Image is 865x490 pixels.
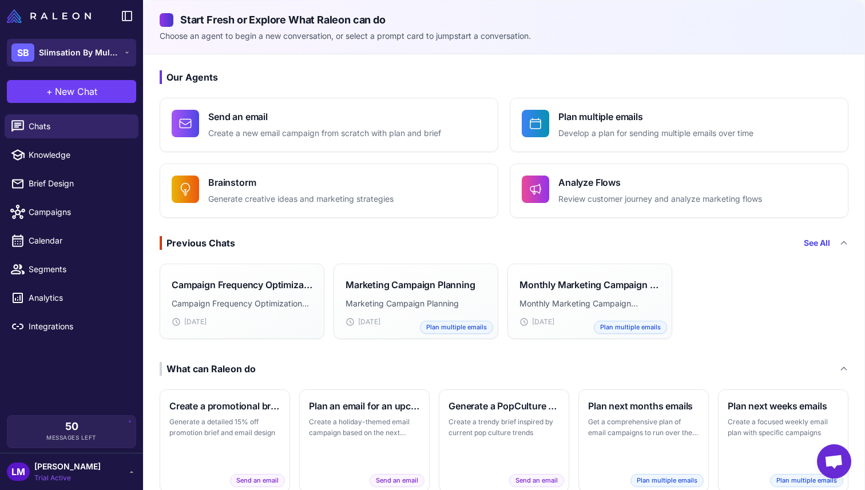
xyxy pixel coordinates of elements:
[510,98,848,152] button: Plan multiple emailsDevelop a plan for sending multiple emails over time
[7,9,96,23] a: Raleon Logo
[208,193,394,206] p: Generate creative ideas and marketing strategies
[588,399,699,413] h3: Plan next months emails
[208,176,394,189] h4: Brainstorm
[172,297,312,310] p: Campaign Frequency Optimization Analysis
[5,114,138,138] a: Chats
[728,399,839,413] h3: Plan next weeks emails
[370,474,424,487] span: Send an email
[558,193,762,206] p: Review customer journey and analyze marketing flows
[594,321,667,334] span: Plan multiple emails
[728,416,839,439] p: Create a focused weekly email plan with specific campaigns
[29,320,129,333] span: Integrations
[172,278,312,292] h3: Campaign Frequency Optimization Analysis
[519,278,660,292] h3: Monthly Marketing Campaign Planner
[346,278,475,292] h3: Marketing Campaign Planning
[160,362,256,376] div: What can Raleon do
[39,46,119,59] span: Slimsation By Multiples
[29,177,129,190] span: Brief Design
[160,12,848,27] h2: Start Fresh or Explore What Raleon can do
[34,473,101,483] span: Trial Active
[160,70,848,84] h3: Our Agents
[160,98,498,152] button: Send an emailCreate a new email campaign from scratch with plan and brief
[29,234,129,247] span: Calendar
[34,460,101,473] span: [PERSON_NAME]
[29,206,129,218] span: Campaigns
[519,317,660,327] div: [DATE]
[509,474,564,487] span: Send an email
[160,236,235,250] div: Previous Chats
[29,120,129,133] span: Chats
[558,176,762,189] h4: Analyze Flows
[309,416,420,439] p: Create a holiday-themed email campaign based on the next major holiday
[346,297,486,310] p: Marketing Campaign Planning
[510,164,848,218] button: Analyze FlowsReview customer journey and analyze marketing flows
[46,433,97,442] span: Messages Left
[5,314,138,338] a: Integrations
[11,43,34,62] div: SB
[160,30,848,42] p: Choose an agent to begin a new conversation, or select a prompt card to jumpstart a conversation.
[230,474,285,487] span: Send an email
[5,286,138,310] a: Analytics
[7,80,136,103] button: +New Chat
[420,321,493,334] span: Plan multiple emails
[7,463,30,481] div: LM
[558,110,753,124] h4: Plan multiple emails
[5,143,138,167] a: Knowledge
[5,229,138,253] a: Calendar
[29,149,129,161] span: Knowledge
[804,237,830,249] a: See All
[817,444,851,479] div: Open chat
[208,110,441,124] h4: Send an email
[5,257,138,281] a: Segments
[169,416,280,439] p: Generate a detailed 15% off promotion brief and email design
[558,127,753,140] p: Develop a plan for sending multiple emails over time
[160,164,498,218] button: BrainstormGenerate creative ideas and marketing strategies
[449,416,560,439] p: Create a trendy brief inspired by current pop culture trends
[208,127,441,140] p: Create a new email campaign from scratch with plan and brief
[65,421,78,432] span: 50
[29,292,129,304] span: Analytics
[55,85,97,98] span: New Chat
[346,317,486,327] div: [DATE]
[588,416,699,439] p: Get a comprehensive plan of email campaigns to run over the next month
[7,39,136,66] button: SBSlimsation By Multiples
[172,317,312,327] div: [DATE]
[449,399,560,413] h3: Generate a PopCulture themed brief
[5,200,138,224] a: Campaigns
[7,9,91,23] img: Raleon Logo
[5,172,138,196] a: Brief Design
[29,263,129,276] span: Segments
[46,85,53,98] span: +
[169,399,280,413] h3: Create a promotional brief and email
[630,474,704,487] span: Plan multiple emails
[770,474,843,487] span: Plan multiple emails
[309,399,420,413] h3: Plan an email for an upcoming holiday
[519,297,660,310] p: Monthly Marketing Campaign Planner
